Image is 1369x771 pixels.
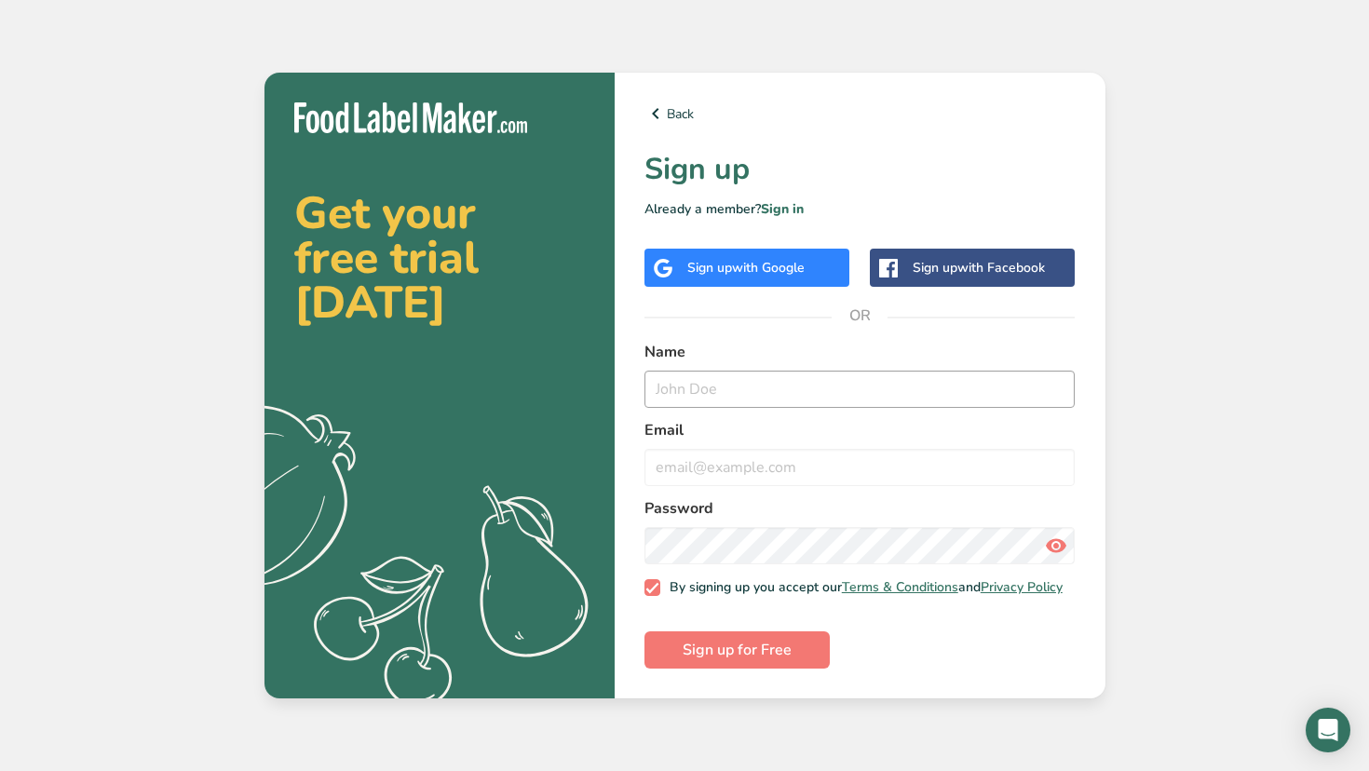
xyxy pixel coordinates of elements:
[981,578,1063,596] a: Privacy Policy
[732,259,805,277] span: with Google
[761,200,804,218] a: Sign in
[644,341,1076,363] label: Name
[644,497,1076,520] label: Password
[957,259,1045,277] span: with Facebook
[644,449,1076,486] input: email@example.com
[913,258,1045,277] div: Sign up
[842,578,958,596] a: Terms & Conditions
[644,199,1076,219] p: Already a member?
[832,288,888,344] span: OR
[294,102,527,133] img: Food Label Maker
[644,631,830,669] button: Sign up for Free
[644,102,1076,125] a: Back
[644,419,1076,441] label: Email
[683,639,792,661] span: Sign up for Free
[687,258,805,277] div: Sign up
[644,371,1076,408] input: John Doe
[1306,708,1350,752] div: Open Intercom Messenger
[644,147,1076,192] h1: Sign up
[294,191,585,325] h2: Get your free trial [DATE]
[660,579,1063,596] span: By signing up you accept our and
